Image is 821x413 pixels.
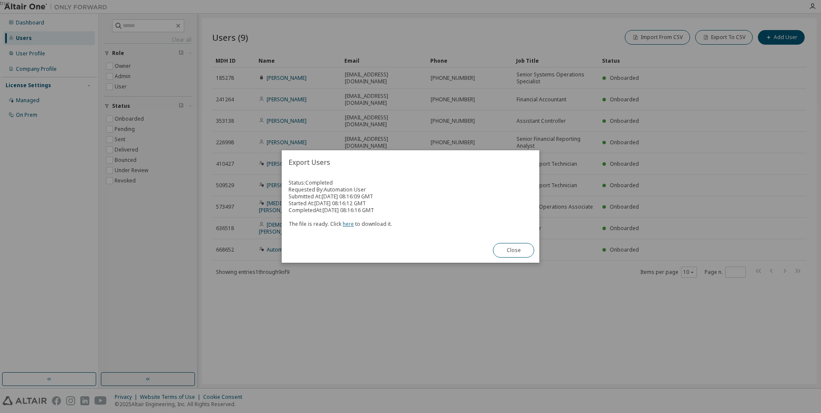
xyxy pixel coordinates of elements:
[289,193,532,200] div: Submitted At: [DATE] 08:16:09 GMT
[343,220,354,228] a: here
[289,179,532,228] div: Status: Completed Requested By: Automation User Started At: [DATE] 08:16:12 GMT Completed At: [DA...
[282,150,539,174] h2: Export Users
[493,243,534,258] button: Close
[289,214,532,228] div: The file is ready. Click to download it.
